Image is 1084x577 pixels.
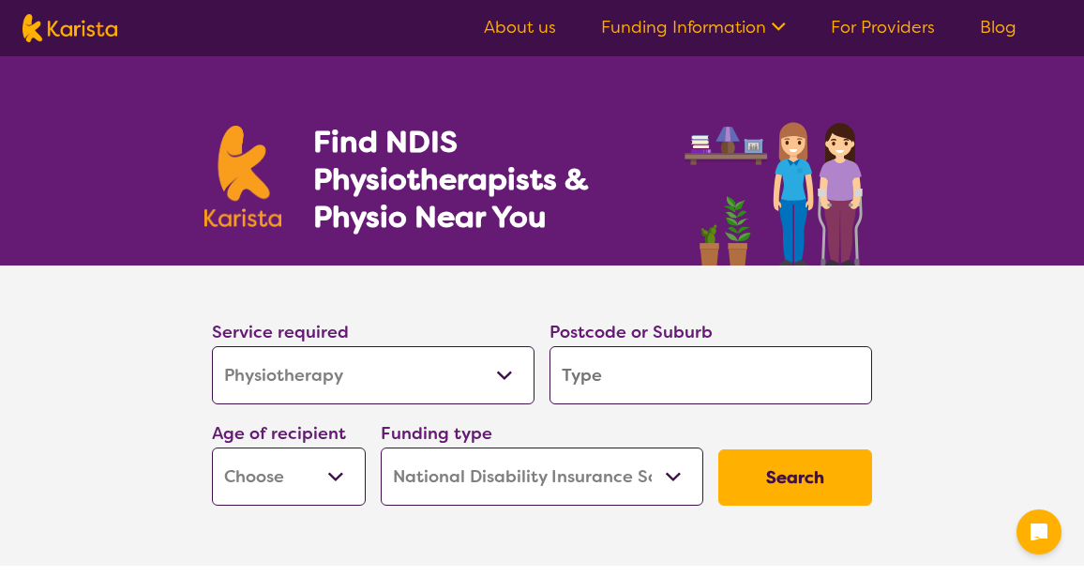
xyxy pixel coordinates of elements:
[601,16,786,38] a: Funding Information
[550,346,872,404] input: Type
[313,123,660,235] h1: Find NDIS Physiotherapists & Physio Near You
[718,449,872,506] button: Search
[831,16,935,38] a: For Providers
[484,16,556,38] a: About us
[550,321,713,343] label: Postcode or Suburb
[980,16,1016,38] a: Blog
[212,422,346,445] label: Age of recipient
[23,14,117,42] img: Karista logo
[381,422,492,445] label: Funding type
[679,101,880,266] img: physiotherapy
[204,126,281,227] img: Karista logo
[212,321,349,343] label: Service required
